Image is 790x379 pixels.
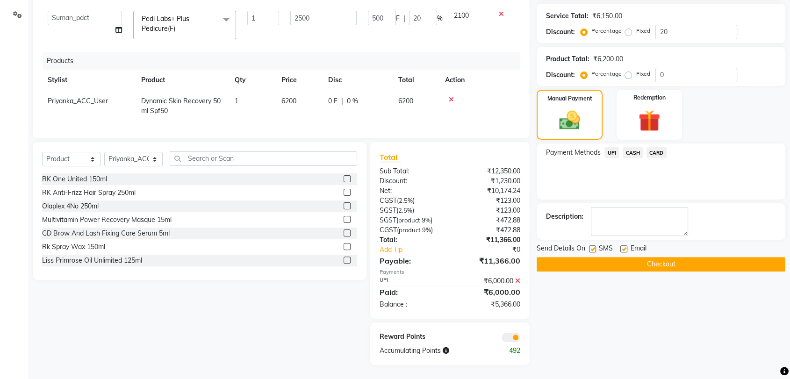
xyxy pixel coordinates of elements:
span: 2100 [454,11,469,20]
div: ₹11,366.00 [450,235,528,245]
div: Products [43,52,527,70]
span: Total [380,152,401,162]
div: GD Brow And Lash Fixing Care Serum 5ml [42,229,170,238]
label: Fixed [636,27,650,35]
div: Accumulating Points [373,346,489,356]
div: Paid: [373,286,450,298]
div: Description: [546,212,583,222]
span: Send Details On [537,243,585,255]
div: Discount: [546,70,575,80]
span: Priyanka_ACC_User [48,97,108,105]
th: Action [439,70,520,91]
img: _cash.svg [553,108,586,132]
span: SMS [599,243,613,255]
th: Qty [229,70,276,91]
label: Fixed [636,70,650,78]
div: ( ) [373,215,450,225]
div: Discount: [373,176,450,186]
span: 9% [422,216,431,224]
div: 492 [488,346,527,356]
div: Total: [373,235,450,245]
span: Email [630,243,646,255]
span: Payment Methods [546,148,601,157]
label: Percentage [591,27,621,35]
th: Product [136,70,229,91]
div: Product Total: [546,54,589,64]
div: Reward Points [373,332,450,342]
span: SGST [380,206,396,215]
div: ₹5,366.00 [450,300,528,309]
span: Dynamic Skin Recovery 50ml Spf50 [141,97,221,115]
span: 0 % [347,96,358,106]
span: 2.5% [399,197,413,204]
span: 6200 [281,97,296,105]
button: Checkout [537,257,785,272]
div: ₹472.88 [450,225,528,235]
div: RK One United 150ml [42,174,107,184]
span: | [341,96,343,106]
div: Payments [380,268,520,276]
div: RK Anti-Frizz Hair Spray 250ml [42,188,136,198]
span: 6200 [398,97,413,105]
div: ₹123.00 [450,196,528,206]
span: 1 [235,97,238,105]
div: Liss Primrose Oil Unlimited 125ml [42,256,142,265]
label: Manual Payment [547,94,592,103]
div: ₹12,350.00 [450,166,528,176]
div: Service Total: [546,11,589,21]
div: ₹472.88 [450,215,528,225]
div: ₹6,150.00 [592,11,622,21]
th: Disc [323,70,393,91]
div: ( ) [373,206,450,215]
div: Net: [373,186,450,196]
div: Sub Total: [373,166,450,176]
input: Search or Scan [170,151,357,166]
div: Discount: [546,27,575,37]
span: CGST [380,226,397,234]
span: 9% [422,226,431,234]
span: SGST [380,216,396,224]
span: F [396,14,400,23]
th: Price [276,70,323,91]
label: Redemption [633,93,665,102]
div: ( ) [373,196,450,206]
div: UPI [373,276,450,286]
div: ₹10,174.24 [450,186,528,196]
div: ₹123.00 [450,206,528,215]
a: Add Tip [373,245,463,255]
span: UPI [604,147,619,158]
img: _gift.svg [632,107,667,135]
div: ( ) [373,225,450,235]
th: Total [393,70,439,91]
a: x [175,24,180,33]
div: Balance : [373,300,450,309]
div: ₹11,366.00 [450,255,528,266]
span: Pedi Labs+ Plus Pedicure(F) [142,14,189,33]
div: ₹6,000.00 [450,286,528,298]
div: Rk Spray Wax 150ml [42,242,105,252]
span: CASH [623,147,643,158]
div: Payable: [373,255,450,266]
div: Multivitamin Power Recovery Masque 15ml [42,215,172,225]
span: 0 F [328,96,338,106]
span: product [398,216,420,224]
span: product [399,226,421,234]
div: ₹0 [463,245,527,255]
span: | [403,14,405,23]
span: CGST [380,196,397,205]
div: ₹6,200.00 [593,54,623,64]
span: % [437,14,443,23]
span: CARD [646,147,667,158]
label: Percentage [591,70,621,78]
div: Olaplex 4No 250ml [42,201,99,211]
div: ₹6,000.00 [450,276,528,286]
th: Stylist [42,70,136,91]
div: ₹1,230.00 [450,176,528,186]
span: 2.5% [398,207,412,214]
